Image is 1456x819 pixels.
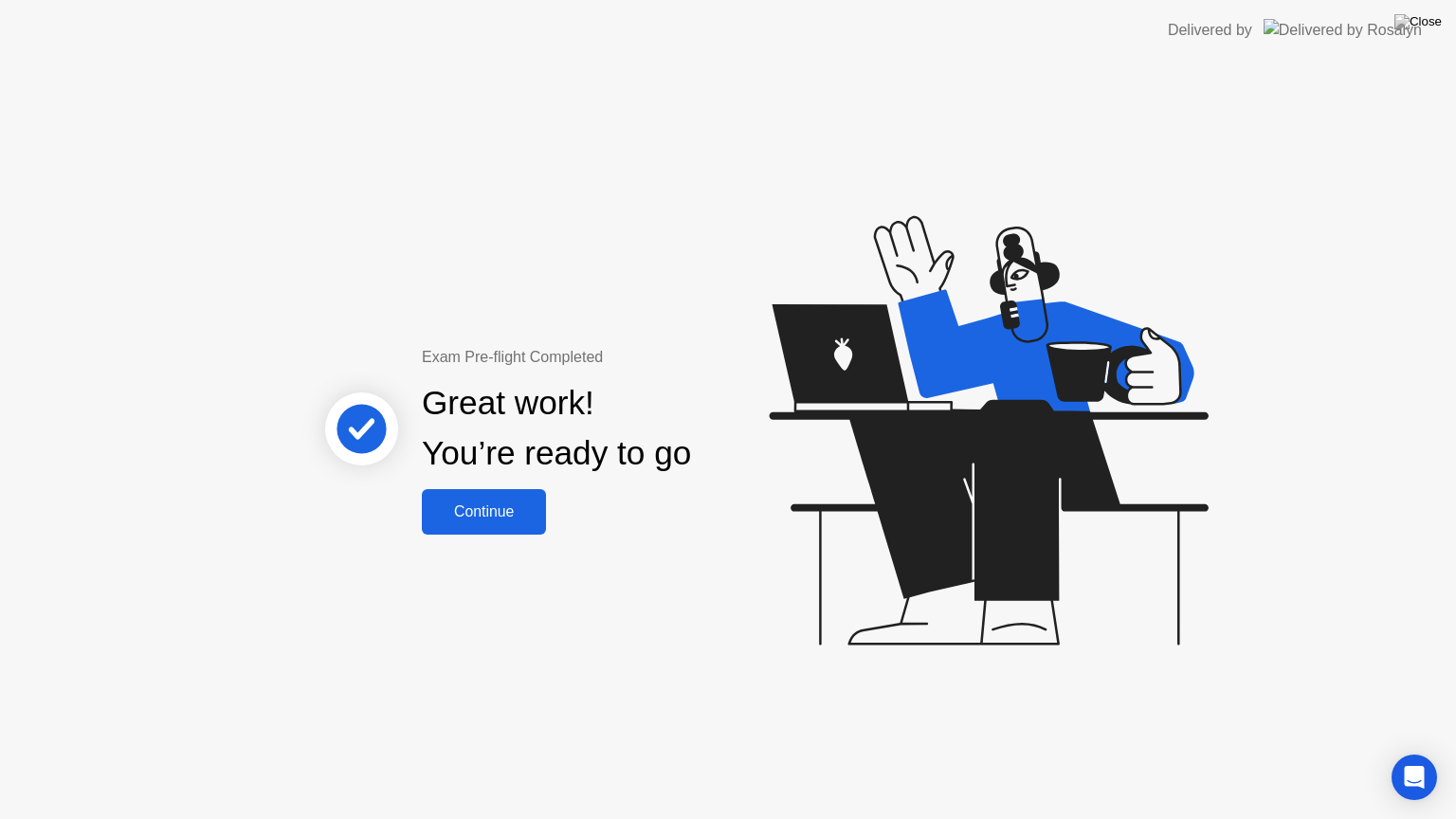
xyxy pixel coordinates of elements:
[1394,14,1442,29] img: Close
[422,378,691,479] div: Great work! You’re ready to go
[1264,19,1422,41] img: Delivered by Rosalyn
[428,503,540,520] div: Continue
[422,489,546,535] button: Continue
[422,346,813,369] div: Exam Pre-flight Completed
[1392,755,1437,800] div: Open Intercom Messenger
[1168,19,1252,42] div: Delivered by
